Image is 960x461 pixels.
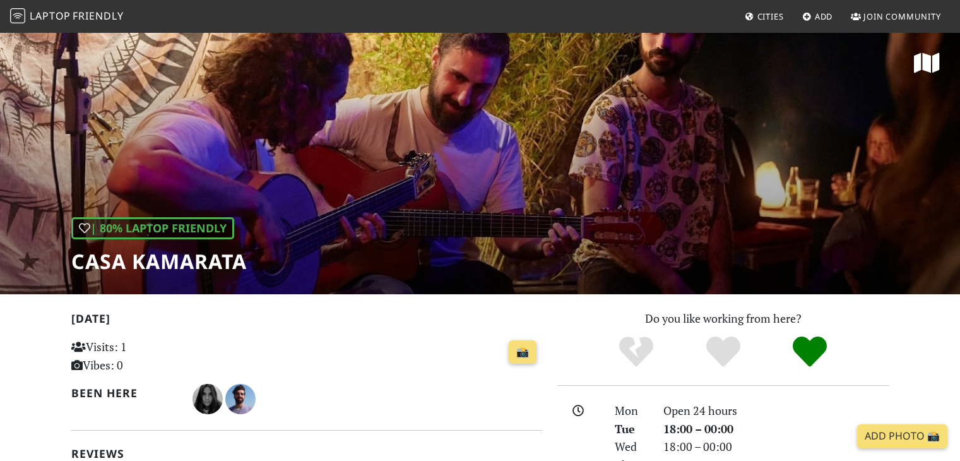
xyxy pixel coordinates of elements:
div: Tue [607,420,655,438]
h2: [DATE] [71,312,542,330]
h1: Casa Kamarata [71,249,247,273]
span: Join Community [863,11,941,22]
p: Visits: 1 Vibes: 0 [71,338,218,374]
span: Add [815,11,833,22]
span: Friendly [73,9,123,23]
div: Wed [607,438,655,456]
a: 📸 [509,340,536,364]
img: LaptopFriendly [10,8,25,23]
div: | 80% Laptop Friendly [71,217,234,239]
div: 18:00 – 00:00 [656,438,897,456]
div: Yes [680,335,767,369]
div: Open 24 hours [656,402,897,420]
img: 3383-sathya.jpg [193,384,223,414]
img: 3063-loic.jpg [225,384,256,414]
div: Mon [607,402,655,420]
a: Add [797,5,838,28]
h2: Reviews [71,447,542,460]
a: Cities [740,5,789,28]
span: Cities [757,11,784,22]
h2: Been here [71,386,178,400]
a: LaptopFriendly LaptopFriendly [10,6,124,28]
div: 18:00 – 00:00 [656,420,897,438]
div: No [593,335,680,369]
span: Loic Mota [225,390,256,405]
div: Definitely! [766,335,853,369]
span: Laptop [30,9,71,23]
p: Do you like working from here? [557,309,889,328]
span: Sathya Toro [193,390,225,405]
a: Join Community [846,5,946,28]
a: Add Photo 📸 [857,424,947,448]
